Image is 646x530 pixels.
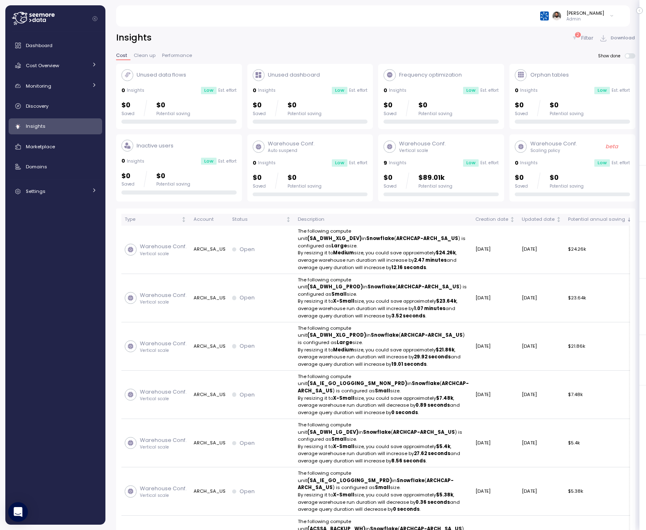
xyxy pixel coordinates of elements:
p: The following compute unit in ( ) is configured as size. [298,373,469,395]
strong: 0 seconds [391,409,418,416]
strong: 27.62 seconds [414,450,450,457]
th: Updated dateNot sorted [518,214,565,226]
td: [DATE] [518,371,565,419]
a: Domains [9,159,102,175]
p: Unused data flows [137,71,186,79]
strong: Medium [333,249,354,256]
div: Low [332,87,347,94]
td: ARCH_SA_US [190,371,228,419]
div: Not sorted [181,217,187,222]
div: Type [125,216,180,223]
p: Vertical scale [140,299,187,305]
p: Warehouse Conf. [140,485,187,493]
div: Potential annual saving [568,216,625,223]
td: [DATE] [472,467,518,516]
div: Not sorted [285,217,291,222]
strong: (SA_IE_GO_LOGGING_SM_NON_PRD) [307,380,407,387]
p: $0 [383,100,397,111]
strong: 1.07 minutes [414,305,445,312]
p: By resizing it to size, you could save approximately , [298,249,469,257]
p: Warehouse Conf. [530,140,577,148]
div: Sorted descending [626,217,632,222]
p: $0 [288,172,322,183]
p: 0 [515,86,518,95]
td: $24.26k [565,226,635,274]
p: $0 [156,100,190,111]
strong: Snowflake [412,380,440,387]
p: Frequency optimization [399,71,462,79]
strong: ARCHCAP-ARCH_SA_US [396,235,458,242]
p: The following compute unit in ( ) is configured as size. [298,276,469,298]
p: Est. effort [218,159,237,164]
p: Insights [127,88,144,93]
p: 0 [253,86,256,95]
span: Settings [26,188,46,195]
div: Low [201,87,217,94]
div: Low [463,87,479,94]
p: Est. effort [612,160,630,166]
td: [DATE] [518,226,565,274]
strong: 8.56 seconds [391,458,426,464]
p: $0 [253,172,266,183]
p: $0 [515,172,528,183]
div: Potential saving [418,183,452,189]
p: average warehouse run duration will increase by and average query duration will increase by . [298,353,469,368]
strong: $24.26k [436,249,456,256]
strong: 3.52 seconds [391,313,425,319]
strong: ARCHCAP-ARCH_SA_US [298,380,469,394]
p: Warehouse Conf. [399,140,446,148]
strong: $5.38k [436,491,453,498]
td: $7.48k [565,371,635,419]
strong: ARCHCAP-ARCH_SA_US [397,283,459,290]
p: Insights [520,88,538,93]
td: $5.4k [565,419,635,467]
strong: ARCHCAP-ARCH_SA_US [298,477,454,491]
strong: Large [331,242,347,249]
span: Monitoring [26,83,51,89]
div: Account [194,216,226,223]
p: Open [240,294,255,302]
strong: Snowflake [368,283,395,290]
a: Insights [9,118,102,135]
td: $21.86k [565,322,635,371]
strong: (SA_DWH_XLG_PROD) [307,332,366,338]
a: Cost Overview [9,57,102,74]
p: Vertical scale [140,396,187,402]
strong: X-Small [333,491,354,498]
div: Saved [383,183,397,189]
div: Creation date [475,216,508,223]
td: ARCH_SA_US [190,467,228,516]
p: Warehouse Conf. [268,140,315,148]
p: Open [240,391,255,399]
td: [DATE] [518,274,565,322]
p: average warehouse run duration will decrease by and average query duration will decrease by . [298,499,469,513]
div: [PERSON_NAME] [566,10,604,16]
p: Est. effort [480,160,499,166]
strong: Large [337,339,352,346]
span: Domains [26,163,47,170]
span: Show done [598,53,625,59]
p: Est. effort [349,160,368,166]
p: average warehouse run duration will increase by and average query duration will increase by . [298,305,469,319]
strong: (SA_DWH_XLG_DEV) [307,235,362,242]
p: $0 [550,172,584,183]
p: The following compute unit in ( ) is configured as size. [298,325,469,347]
div: Potential saving [418,111,452,117]
p: Warehouse Conf. [140,291,187,299]
p: Inactive users [137,142,173,150]
span: Clean up [134,53,155,58]
strong: 12.16 seconds [391,264,426,271]
span: Discovery [26,103,48,109]
button: Collapse navigation [90,16,100,22]
p: $0 [253,100,266,111]
p: Warehouse Conf. [140,242,187,251]
p: Filter [581,34,593,42]
td: [DATE] [518,322,565,371]
p: Vertical scale [140,444,187,450]
strong: $5.4k [436,443,450,450]
p: 0 [121,86,125,95]
a: Dashboard [9,37,102,54]
div: Saved [515,111,528,117]
td: [DATE] [472,371,518,419]
td: $5.38k [565,467,635,516]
